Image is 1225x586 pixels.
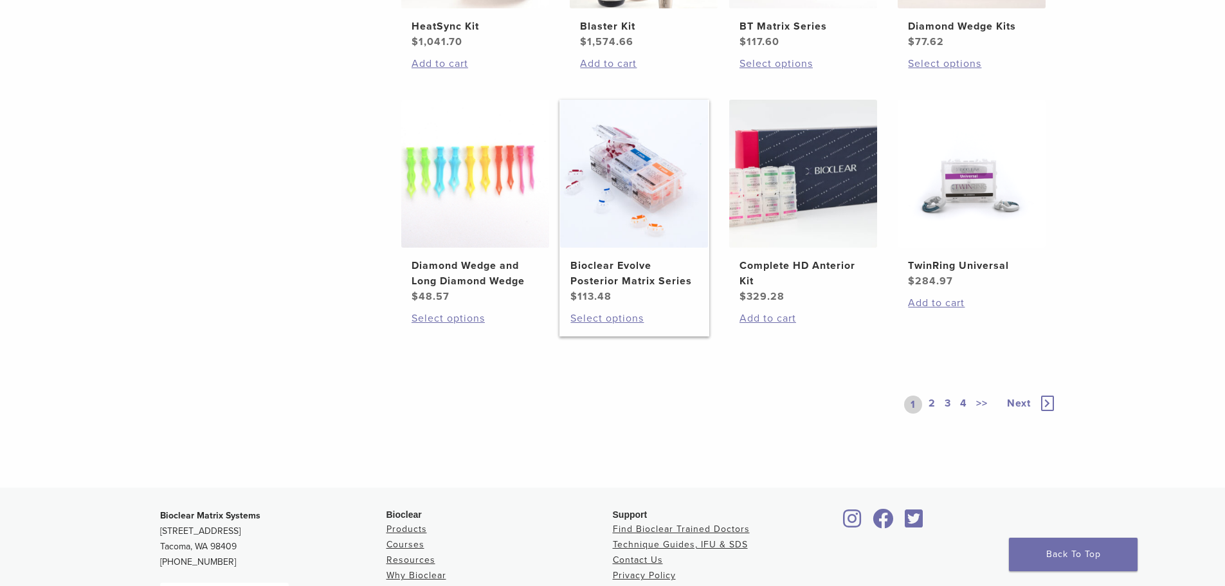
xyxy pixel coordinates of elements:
span: $ [908,35,915,48]
a: 1 [904,396,922,414]
a: Courses [386,539,424,550]
a: Find Bioclear Trained Doctors [613,524,750,535]
a: Bioclear Evolve Posterior Matrix SeriesBioclear Evolve Posterior Matrix Series $113.48 [559,100,709,304]
bdi: 284.97 [908,275,953,288]
a: Select options for “Diamond Wedge Kits” [908,56,1035,71]
a: Bioclear [839,517,866,529]
span: $ [580,35,587,48]
a: Contact Us [613,554,663,565]
bdi: 329.28 [740,290,785,303]
a: Resources [386,554,435,565]
span: $ [908,275,915,288]
a: Add to cart: “HeatSync Kit” [412,56,539,71]
a: Complete HD Anterior KitComplete HD Anterior Kit $329.28 [729,100,878,304]
a: >> [974,396,990,414]
a: Back To Top [1009,538,1138,571]
bdi: 48.57 [412,290,449,303]
a: Select options for “Bioclear Evolve Posterior Matrix Series” [570,311,698,326]
a: Add to cart: “TwinRing Universal” [908,295,1035,311]
a: Why Bioclear [386,570,446,581]
h2: HeatSync Kit [412,19,539,34]
a: Add to cart: “Blaster Kit” [580,56,707,71]
a: 2 [926,396,938,414]
span: $ [412,35,419,48]
a: Add to cart: “Complete HD Anterior Kit” [740,311,867,326]
span: Bioclear [386,509,422,520]
bdi: 1,041.70 [412,35,462,48]
bdi: 77.62 [908,35,944,48]
a: Privacy Policy [613,570,676,581]
a: 3 [942,396,954,414]
span: Next [1007,397,1031,410]
a: Bioclear [869,517,898,529]
span: $ [570,290,577,303]
span: $ [412,290,419,303]
img: Bioclear Evolve Posterior Matrix Series [560,100,708,248]
span: $ [740,35,747,48]
p: [STREET_ADDRESS] Tacoma, WA 98409 [PHONE_NUMBER] [160,508,386,570]
h2: Complete HD Anterior Kit [740,258,867,289]
bdi: 1,574.66 [580,35,633,48]
img: TwinRing Universal [898,100,1046,248]
a: Bioclear [901,517,928,529]
h2: Diamond Wedge Kits [908,19,1035,34]
a: Select options for “BT Matrix Series” [740,56,867,71]
h2: Blaster Kit [580,19,707,34]
a: Select options for “Diamond Wedge and Long Diamond Wedge” [412,311,539,326]
a: Diamond Wedge and Long Diamond WedgeDiamond Wedge and Long Diamond Wedge $48.57 [401,100,550,304]
h2: TwinRing Universal [908,258,1035,273]
a: 4 [957,396,970,414]
a: Technique Guides, IFU & SDS [613,539,748,550]
a: Products [386,524,427,535]
h2: Diamond Wedge and Long Diamond Wedge [412,258,539,289]
strong: Bioclear Matrix Systems [160,510,260,521]
span: Support [613,509,648,520]
img: Diamond Wedge and Long Diamond Wedge [401,100,549,248]
span: $ [740,290,747,303]
bdi: 113.48 [570,290,612,303]
img: Complete HD Anterior Kit [729,100,877,248]
a: TwinRing UniversalTwinRing Universal $284.97 [897,100,1047,289]
h2: BT Matrix Series [740,19,867,34]
h2: Bioclear Evolve Posterior Matrix Series [570,258,698,289]
bdi: 117.60 [740,35,779,48]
